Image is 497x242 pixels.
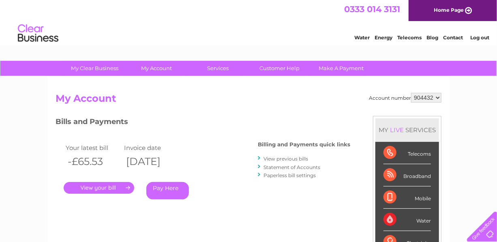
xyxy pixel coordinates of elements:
[308,61,375,76] a: Make A Payment
[122,153,180,170] th: [DATE]
[123,61,190,76] a: My Account
[369,93,441,103] div: Account number
[383,209,431,231] div: Water
[58,4,441,39] div: Clear Business is a trading name of Verastar Limited (registered in [GEOGRAPHIC_DATA] No. 3667643...
[375,118,439,141] div: MY SERVICES
[470,34,489,41] a: Log out
[375,34,392,41] a: Energy
[263,172,316,178] a: Paperless bill settings
[64,142,122,153] td: Your latest bill
[263,156,308,162] a: View previous bills
[388,126,405,134] div: LIVE
[17,21,59,46] img: logo.png
[383,142,431,164] div: Telecoms
[426,34,438,41] a: Blog
[258,141,350,148] h4: Billing and Payments quick links
[122,142,180,153] td: Invoice date
[354,34,370,41] a: Water
[383,164,431,186] div: Broadband
[397,34,422,41] a: Telecoms
[246,61,313,76] a: Customer Help
[56,116,350,130] h3: Bills and Payments
[64,182,134,194] a: .
[64,153,122,170] th: -£65.53
[443,34,463,41] a: Contact
[344,4,400,14] a: 0333 014 3131
[185,61,252,76] a: Services
[146,182,189,199] a: Pay Here
[383,186,431,209] div: Mobile
[263,164,320,170] a: Statement of Accounts
[62,61,129,76] a: My Clear Business
[56,93,441,108] h2: My Account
